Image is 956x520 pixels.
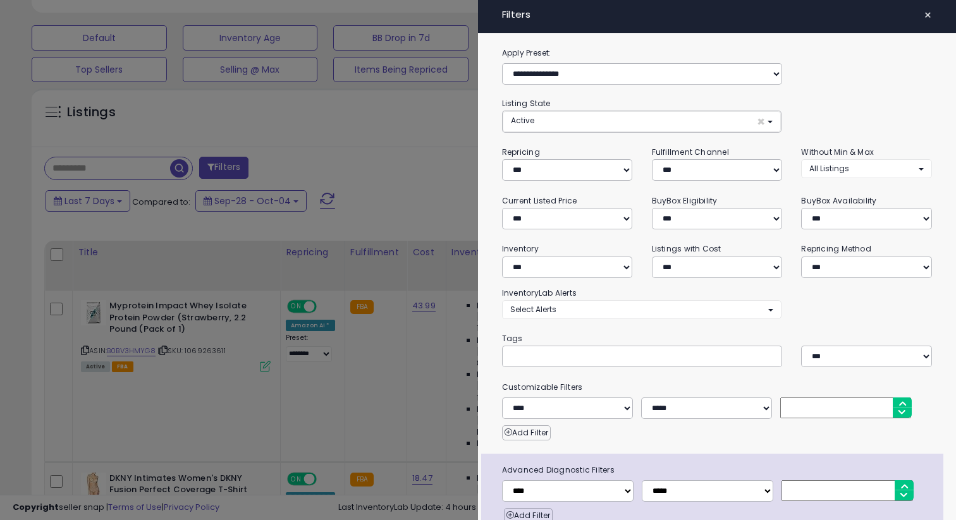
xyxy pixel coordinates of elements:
[652,147,729,157] small: Fulfillment Channel
[801,243,871,254] small: Repricing Method
[801,147,874,157] small: Without Min & Max
[493,332,941,346] small: Tags
[924,6,932,24] span: ×
[511,115,534,126] span: Active
[652,195,718,206] small: BuyBox Eligibility
[502,98,551,109] small: Listing State
[502,9,932,20] h4: Filters
[757,115,765,128] span: ×
[502,195,577,206] small: Current Listed Price
[493,463,943,477] span: Advanced Diagnostic Filters
[493,46,941,60] label: Apply Preset:
[801,195,876,206] small: BuyBox Availability
[652,243,721,254] small: Listings with Cost
[493,380,941,394] small: Customizable Filters
[510,304,556,315] span: Select Alerts
[502,287,577,298] small: InventoryLab Alerts
[919,6,937,24] button: ×
[503,111,781,132] button: Active ×
[502,300,781,318] button: Select Alerts
[801,159,932,178] button: All Listings
[502,243,539,254] small: Inventory
[502,147,540,157] small: Repricing
[809,163,849,174] span: All Listings
[502,425,551,440] button: Add Filter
